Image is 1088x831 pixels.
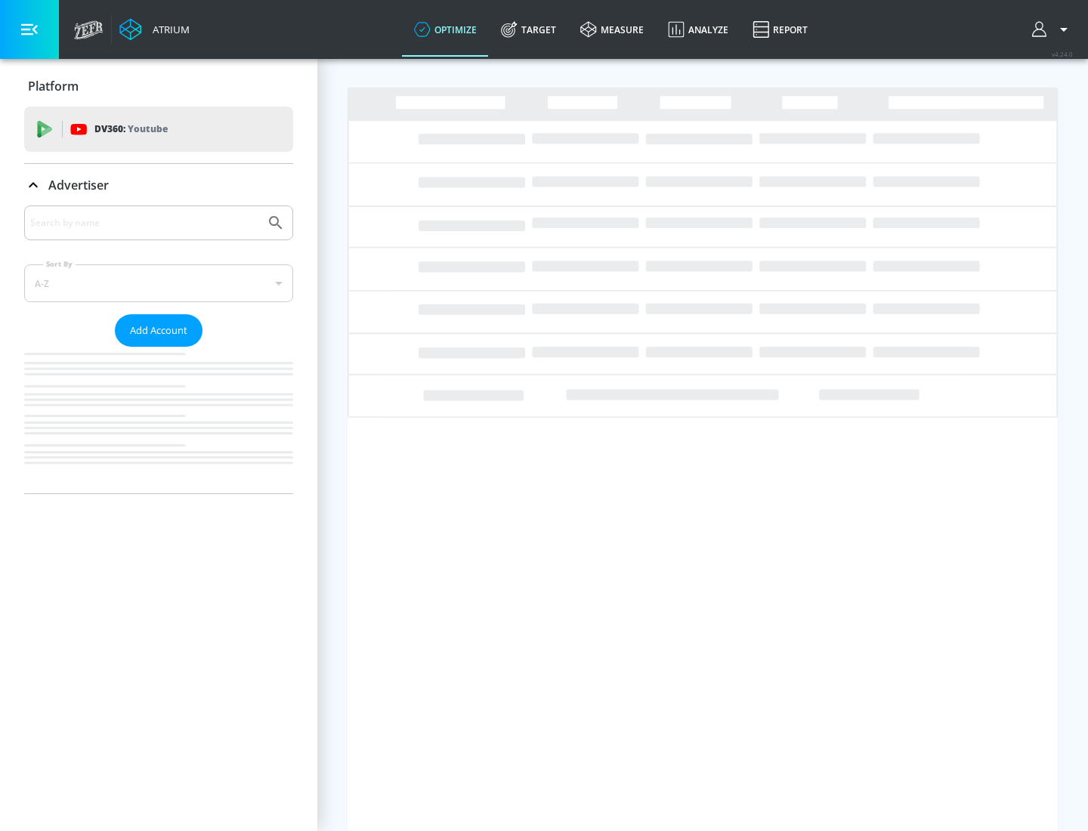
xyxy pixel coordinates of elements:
a: optimize [402,2,489,57]
div: Platform [24,65,293,107]
a: Target [489,2,568,57]
a: Analyze [656,2,740,57]
a: Report [740,2,820,57]
a: measure [568,2,656,57]
div: A-Z [24,264,293,302]
p: Youtube [128,121,168,137]
input: Search by name [30,213,259,233]
div: Atrium [147,23,190,36]
span: Add Account [130,322,187,339]
span: v 4.24.0 [1052,50,1073,58]
div: Advertiser [24,164,293,206]
nav: list of Advertiser [24,347,293,493]
a: Atrium [119,18,190,41]
p: Platform [28,78,79,94]
p: DV360: [94,121,168,137]
button: Add Account [115,314,202,347]
p: Advertiser [48,177,109,193]
div: Advertiser [24,205,293,493]
div: DV360: Youtube [24,107,293,152]
label: Sort By [43,259,76,269]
